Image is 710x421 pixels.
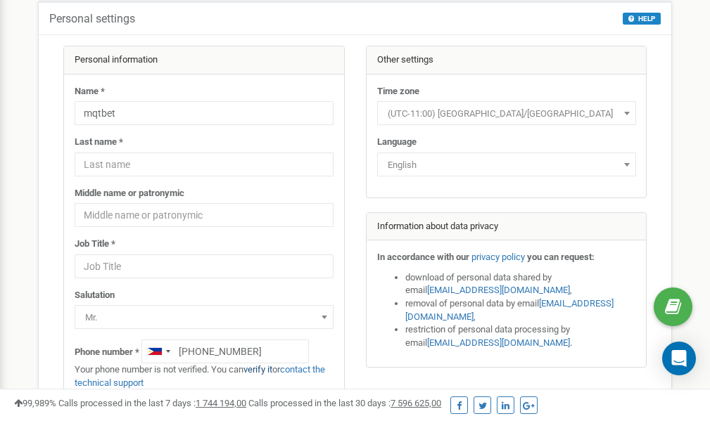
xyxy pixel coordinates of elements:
[75,254,334,278] input: Job Title
[662,342,696,375] div: Open Intercom Messenger
[243,364,272,375] a: verify it
[14,398,56,408] span: 99,989%
[471,252,525,262] a: privacy policy
[75,363,334,389] p: Your phone number is not verified. You can or
[405,297,636,323] li: removal of personal data by email ,
[367,213,647,241] div: Information about data privacy
[367,46,647,75] div: Other settings
[377,153,636,176] span: English
[75,238,115,251] label: Job Title *
[64,46,344,75] div: Personal information
[75,187,184,200] label: Middle name or patronymic
[75,364,325,388] a: contact the technical support
[382,155,631,175] span: English
[391,398,441,408] u: 7 596 625,00
[142,340,175,363] div: Telephone country code
[75,346,139,359] label: Phone number *
[427,337,570,348] a: [EMAIL_ADDRESS][DOMAIN_NAME]
[75,153,334,176] input: Last name
[75,203,334,227] input: Middle name or patronymic
[405,323,636,349] li: restriction of personal data processing by email .
[141,339,309,363] input: +1-800-555-55-55
[75,101,334,125] input: Name
[80,308,329,328] span: Mr.
[196,398,246,408] u: 1 744 194,00
[377,136,417,149] label: Language
[377,101,636,125] span: (UTC-11:00) Pacific/Midway
[58,398,246,408] span: Calls processed in the last 7 days :
[405,298,614,322] a: [EMAIL_ADDRESS][DOMAIN_NAME]
[248,398,441,408] span: Calls processed in the last 30 days :
[49,13,135,25] h5: Personal settings
[75,305,334,329] span: Mr.
[405,271,636,297] li: download of personal data shared by email ,
[75,136,123,149] label: Last name *
[623,13,661,25] button: HELP
[527,252,595,262] strong: you can request:
[382,104,631,124] span: (UTC-11:00) Pacific/Midway
[75,85,105,98] label: Name *
[377,252,469,262] strong: In accordance with our
[427,285,570,295] a: [EMAIL_ADDRESS][DOMAIN_NAME]
[75,289,115,302] label: Salutation
[377,85,419,98] label: Time zone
